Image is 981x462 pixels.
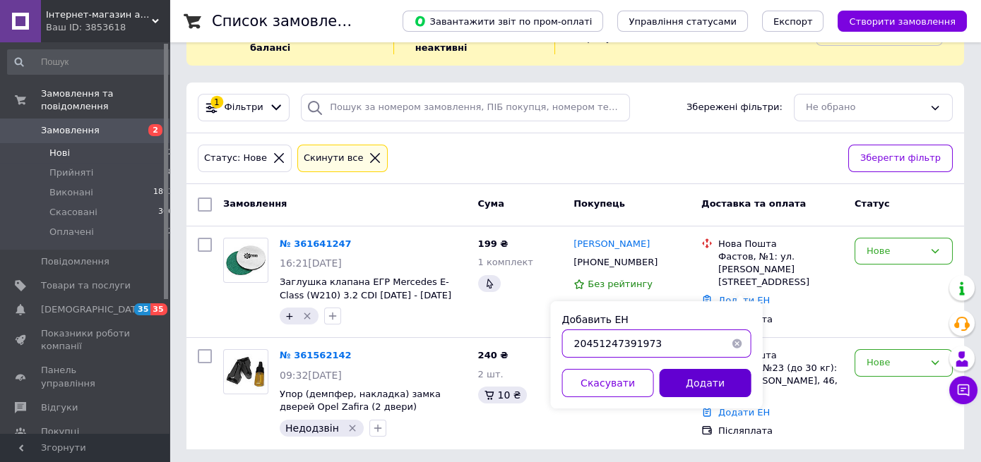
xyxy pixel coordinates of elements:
input: Пошук [7,49,174,75]
a: № 361562142 [280,350,352,360]
span: Зберегти фільтр [860,151,941,166]
button: Завантажити звіт по пром-оплаті [403,11,603,32]
span: Покупці [41,425,79,438]
div: [PHONE_NUMBER] [571,253,660,272]
span: Скасовані [49,206,97,219]
div: Нова Пошта [718,238,843,250]
span: 18 [163,166,173,179]
span: 1893 [153,186,173,199]
span: Показники роботи компанії [41,327,131,353]
span: Cума [478,198,504,209]
a: Додати ЕН [718,407,770,418]
a: № 361641247 [280,238,352,249]
span: Повідомлення [41,255,109,268]
span: Нові [49,147,70,159]
div: Післяплата [718,425,843,437]
div: Нова Пошта [718,349,843,362]
span: Без рейтингу [588,279,653,289]
span: Завантажити звіт по пром-оплаті [414,15,592,28]
span: Прийняті [49,166,93,179]
button: Створити замовлення [838,11,967,32]
span: 2 шт. [478,369,504,379]
div: 10 ₴ [478,387,527,403]
span: 09:32[DATE] [280,370,342,381]
span: Виконані [49,186,93,199]
button: Чат з покупцем [949,376,977,404]
span: Товари та послуги [41,279,131,292]
span: Відгуки [41,401,78,414]
span: Замовлення та повідомлення [41,87,170,113]
button: Управління статусами [617,11,748,32]
span: Недодзвін [285,423,339,434]
a: Фото товару [223,349,268,394]
span: 199 ₴ [478,238,509,249]
a: Створити замовлення [824,16,967,26]
span: 240 ₴ [478,350,509,360]
div: Вінниця, №23 (до 30 кг): вул. [PERSON_NAME], 46, прим. 49 [718,362,843,401]
button: Додати [660,369,751,397]
span: 1 комплект [478,257,533,267]
span: 35 [150,303,167,315]
div: 1 [210,96,223,109]
span: Створити замовлення [849,16,956,27]
a: Додати ЕН [718,295,770,305]
span: + [285,310,294,322]
span: Панель управління [41,364,131,389]
span: Оплачені [49,226,94,238]
label: Добавить ЕН [562,314,629,325]
span: Фільтри [225,101,263,114]
a: [PERSON_NAME] [573,238,650,251]
span: 306 [158,206,173,219]
span: 2 [168,226,173,238]
span: Збережені фільтри: [686,101,783,114]
span: 2 [148,124,162,136]
svg: Видалити мітку [302,310,313,322]
div: Статус: Нове [201,151,270,166]
span: 16:21[DATE] [280,257,342,269]
div: Фастов, №1: ул. [PERSON_NAME][STREET_ADDRESS] [718,250,843,289]
input: Пошук за номером замовлення, ПІБ покупця, номером телефону, Email, номером накладної [301,94,630,121]
button: Експорт [762,11,824,32]
div: Нове [867,355,924,370]
a: Фото товару [223,238,268,283]
div: Не обрано [806,100,924,115]
button: Зберегти фільтр [848,145,953,172]
div: Cкинути все [301,151,367,166]
span: Управління статусами [629,16,737,27]
div: Ваш ID: 3853618 [46,21,170,34]
span: Інтернет-магазин автозапчатин "RPkits" [46,8,152,21]
button: Очистить [723,329,751,358]
a: Заглушка клапана ЕГР Mercedes E-Class (W210) 3.2 CDI [DATE] - [DATE] [280,276,451,300]
img: Фото товару [224,243,268,276]
span: Замовлення [223,198,287,209]
span: Доставка та оплата [701,198,806,209]
span: Замовлення [41,124,100,137]
span: Експорт [773,16,813,27]
a: Упор (демпфер, накладка) замка дверей Opel Zafira (2 двери) [280,389,441,413]
button: Скасувати [562,369,654,397]
span: Статус [855,198,890,209]
div: Післяплата [718,313,843,326]
span: [DEMOGRAPHIC_DATA] [41,303,145,316]
svg: Видалити мітку [347,423,358,434]
span: 35 [134,303,150,315]
img: Фото товару [224,354,268,389]
span: 2 [168,147,173,159]
span: Покупець [573,198,625,209]
h1: Список замовлень [212,13,355,30]
div: Нове [867,244,924,259]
